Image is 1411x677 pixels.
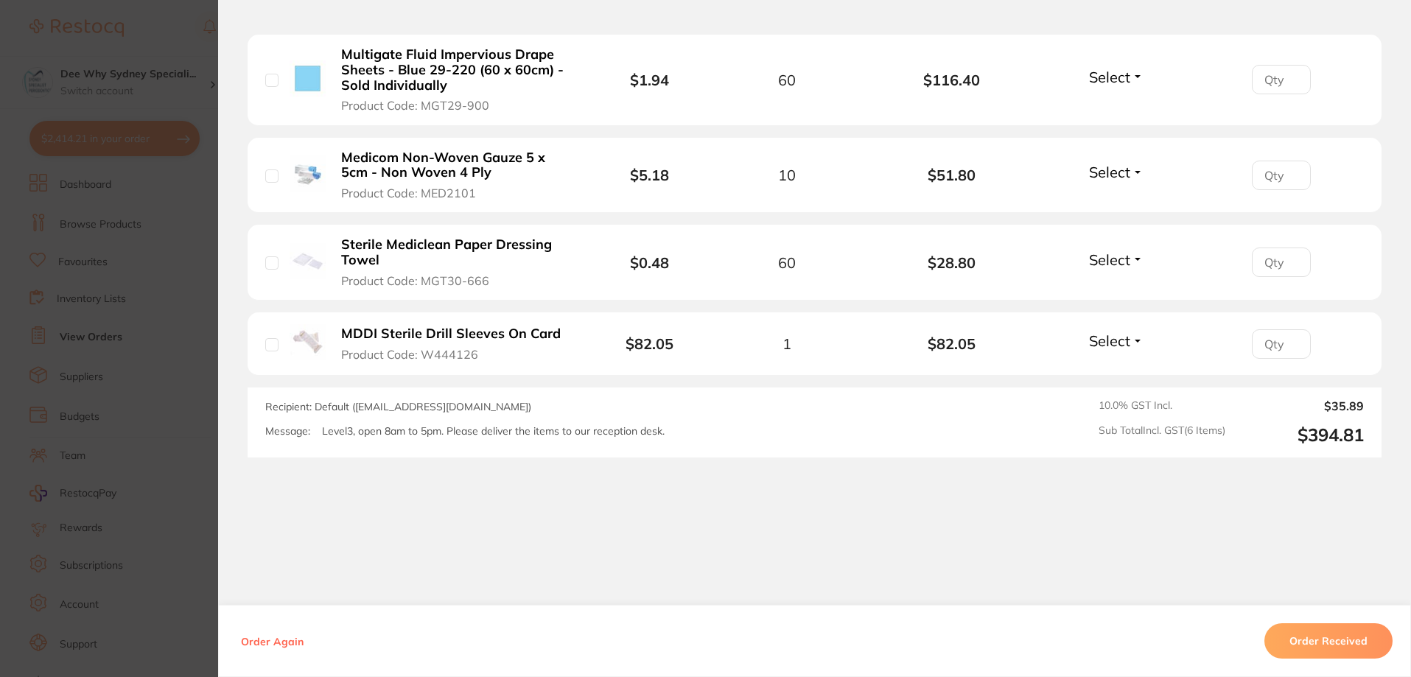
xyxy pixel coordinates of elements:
[290,155,326,192] img: Medicom Non-Woven Gauze 5 x 5cm - Non Woven 4 Ply
[64,32,262,46] div: Hi [PERSON_NAME],
[33,35,57,59] img: Profile image for Restocq
[341,150,569,180] b: Medicom Non-Woven Gauze 5 x 5cm - Non Woven 4 Ply
[778,254,796,271] span: 60
[1085,250,1148,269] button: Select
[341,274,489,287] span: Product Code: MGT30-666
[1252,65,1311,94] input: Qty
[1099,424,1225,446] span: Sub Total Incl. GST ( 6 Items)
[341,186,476,200] span: Product Code: MED2101
[64,259,262,272] p: Message from Restocq, sent 17h ago
[869,71,1034,88] b: $116.40
[1089,163,1130,181] span: Select
[322,425,665,438] p: Level3, open 8am to 5pm. Please deliver the items to our reception desk.
[869,166,1034,183] b: $51.80
[237,634,308,648] button: Order Again
[341,237,569,267] b: Sterile Mediclean Paper Dressing Towel
[1252,248,1311,277] input: Qty
[290,60,326,97] img: Multigate Fluid Impervious Drape Sheets - Blue 29-220 (60 x 60cm) - Sold Individually
[1237,399,1364,413] output: $35.89
[782,335,791,352] span: 1
[337,150,573,201] button: Medicom Non-Woven Gauze 5 x 5cm - Non Woven 4 Ply Product Code: MED2101
[778,71,796,88] span: 60
[337,236,573,288] button: Sterile Mediclean Paper Dressing Towel Product Code: MGT30-666
[265,400,531,413] span: Recipient: Default ( [EMAIL_ADDRESS][DOMAIN_NAME] )
[341,99,489,112] span: Product Code: MGT29-900
[341,47,569,93] b: Multigate Fluid Impervious Drape Sheets - Blue 29-220 (60 x 60cm) - Sold Individually
[1085,163,1148,181] button: Select
[1252,161,1311,190] input: Qty
[341,326,561,342] b: MDDI Sterile Drill Sleeves On Card
[64,32,262,253] div: Message content
[869,254,1034,271] b: $28.80
[630,71,669,89] b: $1.94
[1237,424,1364,446] output: $394.81
[869,335,1034,352] b: $82.05
[1089,250,1130,269] span: Select
[341,348,478,361] span: Product Code: W444126
[290,243,326,279] img: Sterile Mediclean Paper Dressing Towel
[1264,623,1393,659] button: Order Received
[778,166,796,183] span: 10
[22,22,273,281] div: message notification from Restocq, 17h ago. Hi DEE, This month, AB Orthodontics is offering 30% o...
[1099,399,1225,413] span: 10.0 % GST Incl.
[1089,332,1130,350] span: Select
[630,253,669,272] b: $0.48
[337,46,573,113] button: Multigate Fluid Impervious Drape Sheets - Blue 29-220 (60 x 60cm) - Sold Individually Product Cod...
[1252,329,1311,359] input: Qty
[1085,68,1148,86] button: Select
[290,324,326,360] img: MDDI Sterile Drill Sleeves On Card
[1085,332,1148,350] button: Select
[265,425,310,438] label: Message:
[626,334,673,353] b: $82.05
[337,326,573,362] button: MDDI Sterile Drill Sleeves On Card Product Code: W444126
[1089,68,1130,86] span: Select
[630,166,669,184] b: $5.18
